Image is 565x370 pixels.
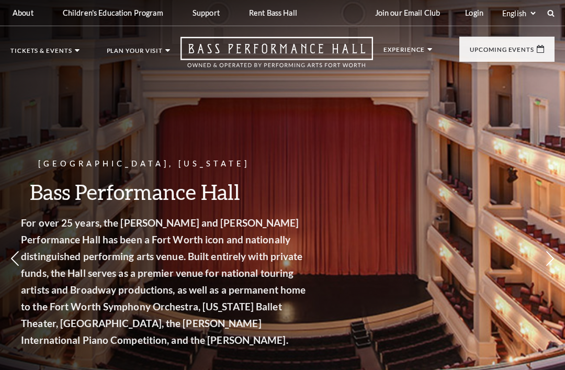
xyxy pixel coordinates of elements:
[10,48,72,59] p: Tickets & Events
[500,8,537,18] select: Select:
[383,47,425,58] p: Experience
[42,178,330,205] h3: Bass Performance Hall
[42,158,330,171] p: [GEOGRAPHIC_DATA], [US_STATE]
[249,8,297,17] p: Rent Bass Hall
[193,8,220,17] p: Support
[107,48,163,59] p: Plan Your Visit
[42,217,326,346] strong: For over 25 years, the [PERSON_NAME] and [PERSON_NAME] Performance Hall has been a Fort Worth ico...
[63,8,163,17] p: Children's Education Program
[470,47,534,58] p: Upcoming Events
[13,8,33,17] p: About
